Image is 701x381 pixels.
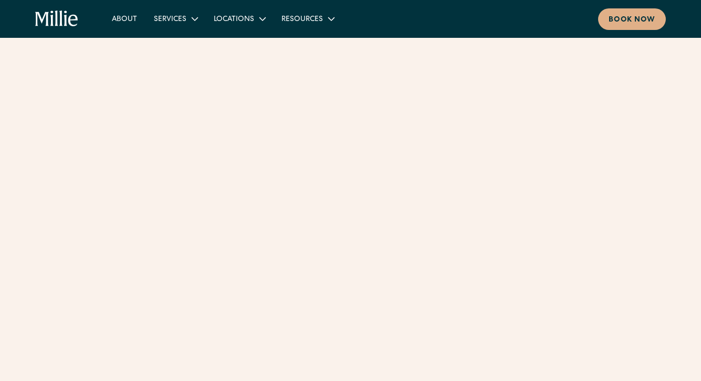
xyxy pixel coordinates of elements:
[609,15,655,26] div: Book now
[214,14,254,25] div: Locations
[281,14,323,25] div: Resources
[35,11,78,27] a: home
[154,14,186,25] div: Services
[598,8,666,30] a: Book now
[205,10,273,27] div: Locations
[103,10,145,27] a: About
[145,10,205,27] div: Services
[273,10,342,27] div: Resources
